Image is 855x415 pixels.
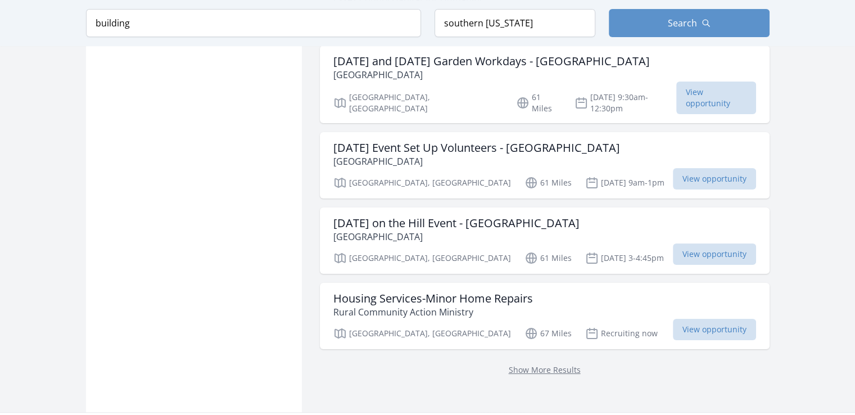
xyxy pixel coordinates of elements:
h3: [DATE] Event Set Up Volunteers - [GEOGRAPHIC_DATA] [333,141,620,155]
p: [GEOGRAPHIC_DATA], [GEOGRAPHIC_DATA] [333,327,511,340]
p: [DATE] 9:30am-12:30pm [574,92,676,114]
p: [GEOGRAPHIC_DATA], [GEOGRAPHIC_DATA] [333,176,511,190]
a: Housing Services-Minor Home Repairs Rural Community Action Ministry [GEOGRAPHIC_DATA], [GEOGRAPHI... [320,283,770,349]
p: Recruiting now [585,327,658,340]
p: [GEOGRAPHIC_DATA], [GEOGRAPHIC_DATA] [333,92,503,114]
p: [GEOGRAPHIC_DATA] [333,155,620,168]
p: [GEOGRAPHIC_DATA] [333,68,650,82]
p: [DATE] 9am-1pm [585,176,664,190]
a: [DATE] Event Set Up Volunteers - [GEOGRAPHIC_DATA] [GEOGRAPHIC_DATA] [GEOGRAPHIC_DATA], [GEOGRAPH... [320,132,770,199]
span: View opportunity [676,82,756,114]
input: Location [435,9,595,37]
input: Keyword [86,9,421,37]
p: [GEOGRAPHIC_DATA] [333,230,580,243]
span: View opportunity [673,319,756,340]
span: View opportunity [673,243,756,265]
h3: [DATE] and [DATE] Garden Workdays - [GEOGRAPHIC_DATA] [333,55,650,68]
a: [DATE] and [DATE] Garden Workdays - [GEOGRAPHIC_DATA] [GEOGRAPHIC_DATA] [GEOGRAPHIC_DATA], [GEOGR... [320,46,770,123]
span: Search [668,16,697,30]
h3: [DATE] on the Hill Event - [GEOGRAPHIC_DATA] [333,216,580,230]
p: [DATE] 3-4:45pm [585,251,664,265]
a: [DATE] on the Hill Event - [GEOGRAPHIC_DATA] [GEOGRAPHIC_DATA] [GEOGRAPHIC_DATA], [GEOGRAPHIC_DAT... [320,207,770,274]
p: 61 Miles [524,251,572,265]
span: View opportunity [673,168,756,190]
p: 61 Miles [516,92,561,114]
h3: Housing Services-Minor Home Repairs [333,292,533,305]
a: Show More Results [509,364,581,375]
p: 61 Miles [524,176,572,190]
button: Search [609,9,770,37]
p: [GEOGRAPHIC_DATA], [GEOGRAPHIC_DATA] [333,251,511,265]
p: Rural Community Action Ministry [333,305,533,319]
p: 67 Miles [524,327,572,340]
